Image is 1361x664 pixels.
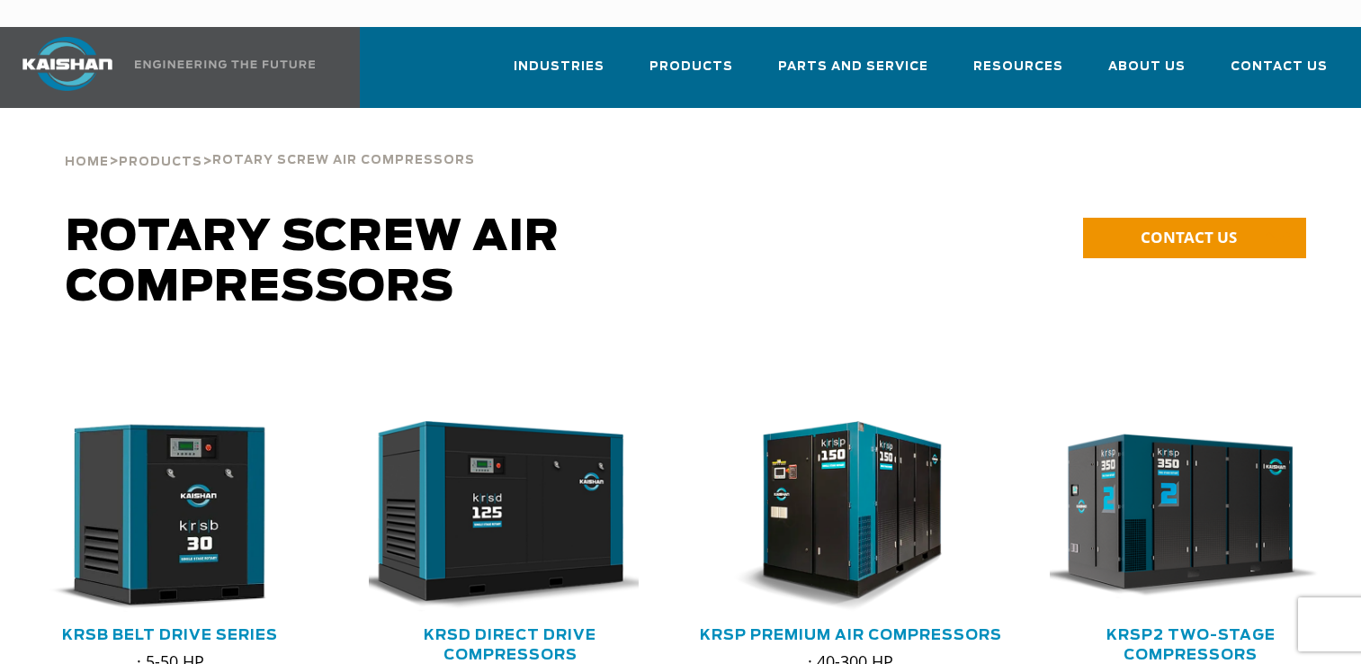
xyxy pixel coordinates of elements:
div: > > [65,108,475,176]
span: About Us [1108,57,1186,77]
div: krsp350 [1050,421,1332,612]
a: KRSP Premium Air Compressors [700,628,1002,642]
span: Rotary Screw Air Compressors [212,155,475,166]
img: krsb30 [15,421,299,612]
img: krsp150 [696,421,980,612]
span: Resources [973,57,1063,77]
div: krsp150 [710,421,992,612]
a: KRSB Belt Drive Series [62,628,278,642]
a: About Us [1108,43,1186,104]
span: CONTACT US [1141,227,1237,247]
span: Rotary Screw Air Compressors [66,216,560,310]
div: krsd125 [369,421,651,612]
span: Industries [514,57,604,77]
a: Contact Us [1231,43,1328,104]
img: krsp350 [1036,421,1320,612]
a: Products [649,43,733,104]
a: Parts and Service [778,43,928,104]
div: krsb30 [29,421,311,612]
span: Products [119,157,202,168]
a: CONTACT US [1083,218,1306,258]
span: Products [649,57,733,77]
span: Parts and Service [778,57,928,77]
a: KRSP2 Two-Stage Compressors [1106,628,1276,662]
a: Home [65,153,109,169]
a: Products [119,153,202,169]
img: krsd125 [355,421,639,612]
span: Contact Us [1231,57,1328,77]
span: Home [65,157,109,168]
a: Resources [973,43,1063,104]
img: Engineering the future [135,60,315,68]
a: KRSD Direct Drive Compressors [424,628,596,662]
a: Industries [514,43,604,104]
